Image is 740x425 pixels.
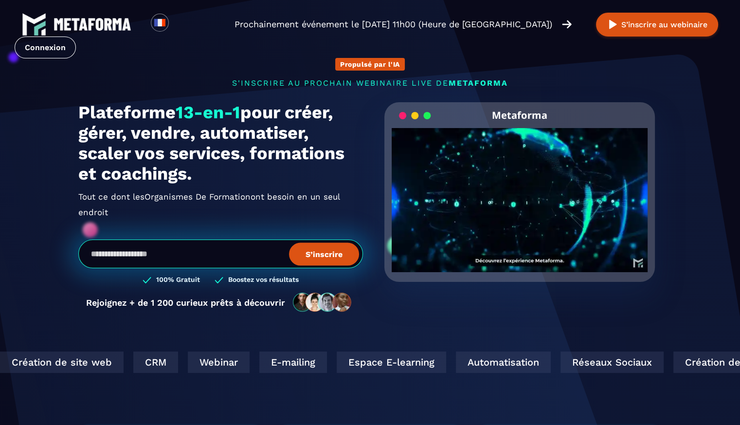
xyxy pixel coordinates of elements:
video: Your browser does not support the video tag. [392,128,648,256]
a: Connexion [15,37,76,58]
p: Prochainement événement le [DATE] 11h00 (Heure de [GEOGRAPHIC_DATA]) [235,18,552,31]
div: E-mailing [223,351,291,373]
p: Rejoignez + de 1 200 curieux prêts à découvrir [86,297,285,308]
img: fr [154,17,166,29]
input: Search for option [177,18,184,30]
div: Automatisation [420,351,515,373]
h2: Metaforma [492,102,547,128]
img: loading [399,111,431,120]
img: play [607,18,619,31]
h3: Boostez vos résultats [228,276,299,285]
div: CRM [97,351,142,373]
img: logo [54,18,131,31]
div: Search for option [169,14,193,35]
img: checked [143,276,151,285]
div: Espace E-learning [301,351,410,373]
span: Organismes De Formation [144,189,251,204]
img: arrow-right [562,19,572,30]
button: S’inscrire [289,242,359,265]
h1: Plateforme pour créer, gérer, vendre, automatiser, scaler vos services, formations et coachings. [78,102,363,184]
img: checked [215,276,223,285]
p: s'inscrire au prochain webinaire live de [78,78,662,88]
h2: Tout ce dont les ont besoin en un seul endroit [78,189,363,220]
img: community-people [290,292,355,313]
h3: 100% Gratuit [156,276,200,285]
div: Webinar [152,351,214,373]
button: S’inscrire au webinaire [596,13,718,37]
img: logo [22,12,46,37]
span: METAFORMA [449,78,508,88]
div: Réseaux Sociaux [524,351,628,373]
span: 13-en-1 [176,102,240,123]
